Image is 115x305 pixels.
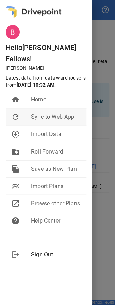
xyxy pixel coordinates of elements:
b: [DATE] 10:32 AM . [17,82,56,88]
span: Roll Forward [31,147,81,156]
span: Save as New Plan [31,164,81,173]
span: logout [11,250,20,259]
p: Latest data from data warehouse is from [6,74,89,88]
span: Help Center [31,216,81,225]
span: Browse other Plans [31,199,81,207]
img: ACg8ocJhe01abMxM_9UMjFAkZa-qYwOSvP9xJaVxURDB55cOFN8otQ=s96-c [6,25,20,39]
span: multiline_chart [11,182,20,190]
h6: Hello [PERSON_NAME] Fellows ! [6,42,92,64]
span: Home [31,95,81,104]
span: Sign Out [31,250,81,259]
span: file_copy [11,164,20,173]
img: logo [6,6,61,18]
span: Sync to Web App [31,113,81,121]
span: drive_file_move [11,147,20,156]
span: refresh [11,113,20,121]
span: open_in_new [11,199,20,207]
span: Import Data [31,130,81,138]
span: home [11,95,20,104]
span: Import Plans [31,182,81,190]
span: help [11,216,20,225]
span: downloading [11,130,20,138]
p: [PERSON_NAME] [6,64,92,71]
